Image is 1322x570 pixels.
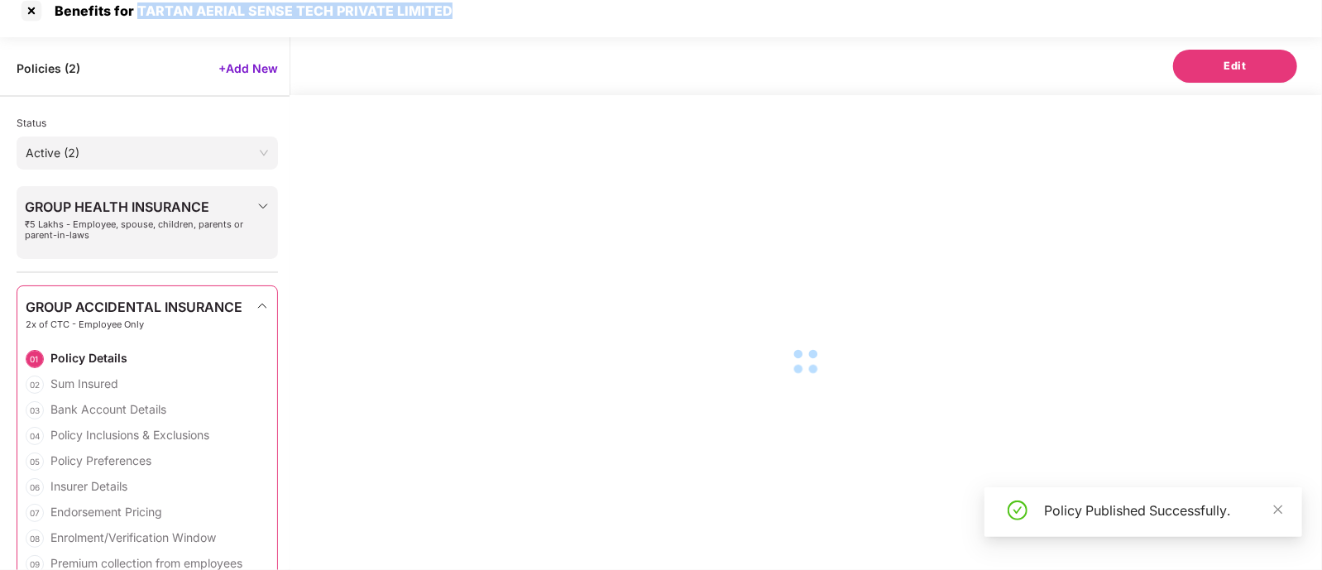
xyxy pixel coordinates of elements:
[218,60,278,76] span: +Add New
[50,376,118,391] div: Sum Insured
[1272,504,1284,515] span: close
[25,199,256,214] span: GROUP HEALTH INSURANCE
[1044,501,1282,520] div: Policy Published Successfully.
[50,350,127,366] div: Policy Details
[26,319,242,330] span: 2x of CTC - Employee Only
[50,453,151,468] div: Policy Preferences
[45,2,453,19] div: Benefits for TARTAN AERIAL SENSE TECH PRIVATE LIMITED
[26,453,44,471] div: 05
[50,529,216,545] div: Enrolment/Verification Window
[1008,501,1027,520] span: check-circle
[26,350,44,368] div: 01
[256,199,270,213] img: svg+xml;base64,PHN2ZyBpZD0iRHJvcGRvd24tMzJ4MzIiIHhtbG5zPSJodHRwOi8vd3d3LnczLm9yZy8yMDAwL3N2ZyIgd2...
[50,427,209,443] div: Policy Inclusions & Exclusions
[26,376,44,394] div: 02
[26,299,242,314] span: GROUP ACCIDENTAL INSURANCE
[256,299,269,313] img: svg+xml;base64,PHN2ZyBpZD0iRHJvcGRvd24tMzJ4MzIiIHhtbG5zPSJodHRwOi8vd3d3LnczLm9yZy8yMDAwL3N2ZyIgd2...
[26,478,44,496] div: 06
[50,504,162,520] div: Endorsement Pricing
[50,401,166,417] div: Bank Account Details
[26,141,269,165] span: Active (2)
[26,504,44,522] div: 07
[1173,50,1297,83] button: Edit
[17,117,46,129] span: Status
[26,401,44,419] div: 03
[25,219,256,241] span: ₹5 Lakhs - Employee, spouse, children, parents or parent-in-laws
[26,427,44,445] div: 04
[50,478,127,494] div: Insurer Details
[26,529,44,548] div: 08
[1224,58,1247,74] span: Edit
[17,60,80,76] span: Policies ( 2 )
